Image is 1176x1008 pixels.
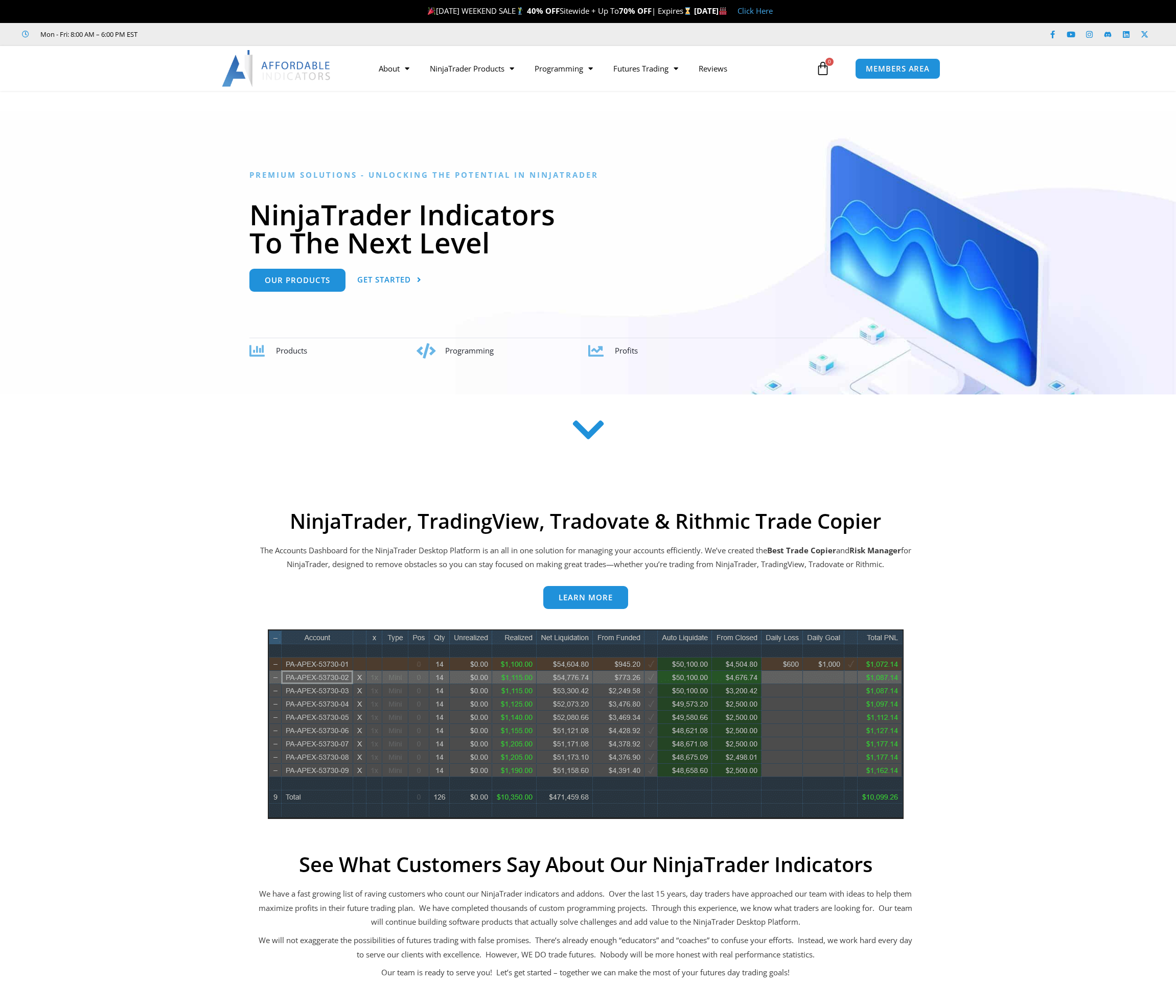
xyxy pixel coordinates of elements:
[767,545,836,555] b: Best Trade Copier
[259,933,913,962] p: We will not exaggerate the possibilities of futures trading with false promises. There’s already ...
[855,58,940,79] a: MEMBERS AREA
[420,57,524,80] a: NinjaTrader Products
[543,586,628,609] a: Learn more
[259,544,913,572] p: The Accounts Dashboard for the NinjaTrader Desktop Platform is an all in one solution for managin...
[259,887,913,930] p: We have a fast growing list of raving customers who count our NinjaTrader indicators and addons. ...
[800,54,845,83] a: 0
[428,7,435,15] img: 🎉
[825,58,834,66] span: 0
[516,7,524,15] img: 🏌️‍♂️
[527,6,560,16] strong: 40% OFF
[249,200,927,256] h1: NinjaTrader Indicators To The Next Level
[368,57,420,80] a: About
[559,594,613,601] span: Learn more
[619,6,652,16] strong: 70% OFF
[222,50,332,87] img: LogoAI | Affordable Indicators – NinjaTrader
[615,345,638,356] span: Profits
[688,57,737,80] a: Reviews
[357,269,422,292] a: Get Started
[249,170,927,180] h6: Premium Solutions - Unlocking the Potential in NinjaTrader
[445,345,494,356] span: Programming
[259,509,913,533] h2: NinjaTrader, TradingView, Tradovate & Rithmic Trade Copier
[268,629,904,819] img: wideview8 28 2 | Affordable Indicators – NinjaTrader
[276,345,307,356] span: Products
[737,6,773,16] a: Click Here
[603,57,688,80] a: Futures Trading
[265,276,330,284] span: Our Products
[719,7,727,15] img: 🏭
[425,6,694,16] span: [DATE] WEEKEND SALE Sitewide + Up To | Expires
[152,29,305,39] iframe: Customer reviews powered by Trustpilot
[866,65,930,73] span: MEMBERS AREA
[357,276,411,284] span: Get Started
[694,6,727,16] strong: [DATE]
[524,57,603,80] a: Programming
[259,852,913,877] h2: See What Customers Say About Our NinjaTrader Indicators
[38,28,137,40] span: Mon - Fri: 8:00 AM – 6:00 PM EST
[849,545,901,555] strong: Risk Manager
[259,966,913,980] p: Our team is ready to serve you! Let’s get started – together we can make the most of your futures...
[684,7,691,15] img: ⌛
[368,57,813,80] nav: Menu
[249,269,345,292] a: Our Products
